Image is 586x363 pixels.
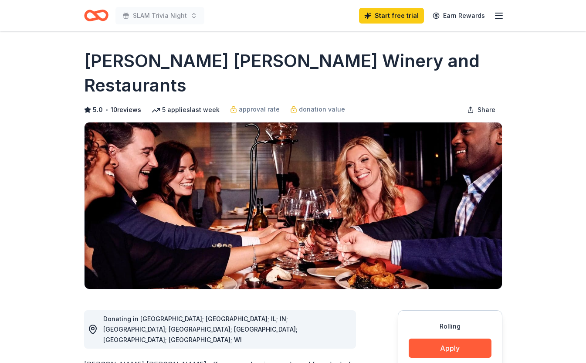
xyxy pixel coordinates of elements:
div: 5 applies last week [152,105,220,115]
a: donation value [290,104,345,115]
button: Share [460,101,502,119]
a: Home [84,5,108,26]
span: 5.0 [93,105,103,115]
div: Rolling [409,321,491,332]
button: SLAM Trivia Night [115,7,204,24]
span: SLAM Trivia Night [133,10,187,21]
a: Earn Rewards [427,8,490,24]
span: Donating in [GEOGRAPHIC_DATA]; [GEOGRAPHIC_DATA]; IL; IN; [GEOGRAPHIC_DATA]; [GEOGRAPHIC_DATA]; [... [103,315,298,343]
span: donation value [299,104,345,115]
img: Image for Cooper's Hawk Winery and Restaurants [85,122,502,289]
span: Share [478,105,495,115]
a: Start free trial [359,8,424,24]
a: approval rate [230,104,280,115]
button: Apply [409,339,491,358]
span: approval rate [239,104,280,115]
span: • [105,106,108,113]
h1: [PERSON_NAME] [PERSON_NAME] Winery and Restaurants [84,49,502,98]
button: 10reviews [111,105,141,115]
